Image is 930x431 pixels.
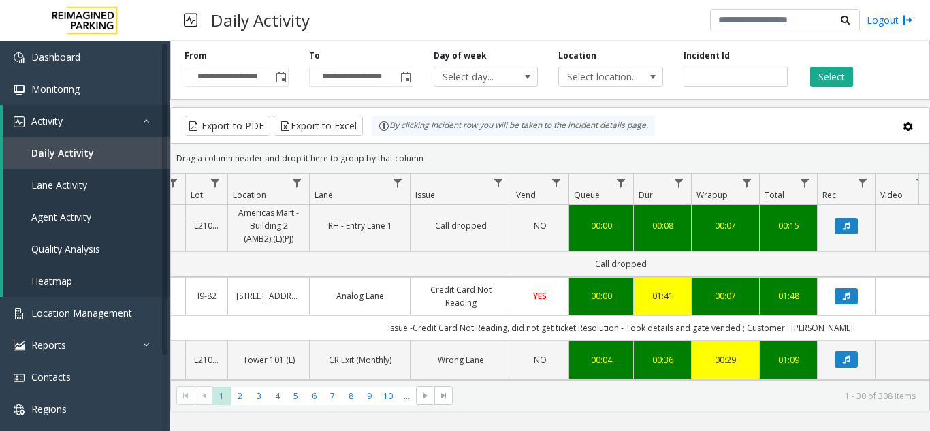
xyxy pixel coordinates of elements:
[533,290,547,302] span: YES
[559,67,641,86] span: Select location...
[768,353,809,366] a: 01:09
[236,289,301,302] a: [STREET_ADDRESS]
[204,3,317,37] h3: Daily Activity
[519,219,560,232] a: NO
[379,121,389,131] img: infoIcon.svg
[854,174,872,192] a: Rec. Filter Menu
[639,189,653,201] span: Dur
[534,354,547,366] span: NO
[194,289,219,302] a: I9-82
[3,201,170,233] a: Agent Activity
[233,189,266,201] span: Location
[534,220,547,232] span: NO
[490,174,508,192] a: Issue Filter Menu
[31,178,87,191] span: Lane Activity
[185,50,207,62] label: From
[3,137,170,169] a: Daily Activity
[273,67,288,86] span: Toggle popup
[315,189,333,201] span: Lane
[194,219,219,232] a: L21036801
[236,353,301,366] a: Tower 101 (L)
[389,174,407,192] a: Lane Filter Menu
[419,283,502,309] a: Credit Card Not Reading
[3,169,170,201] a: Lane Activity
[796,174,814,192] a: Total Filter Menu
[700,219,751,232] a: 00:07
[419,353,502,366] a: Wrong Lane
[577,219,625,232] div: 00:00
[31,274,72,287] span: Heatmap
[519,289,560,302] a: YES
[231,387,249,405] span: Page 2
[577,353,625,366] a: 00:04
[171,146,929,170] div: Drag a column header and drop it here to group by that column
[558,50,596,62] label: Location
[642,219,683,232] div: 00:08
[274,116,363,136] button: Export to Excel
[577,289,625,302] a: 00:00
[191,189,203,201] span: Lot
[31,338,66,351] span: Reports
[912,174,930,192] a: Video Filter Menu
[642,353,683,366] a: 00:36
[14,404,25,415] img: 'icon'
[184,3,197,37] img: pageIcon
[574,189,600,201] span: Queue
[194,353,219,366] a: L21033800
[3,265,170,297] a: Heatmap
[700,289,751,302] a: 00:07
[612,174,630,192] a: Queue Filter Menu
[434,50,487,62] label: Day of week
[305,387,323,405] span: Page 6
[880,189,903,201] span: Video
[268,387,287,405] span: Page 4
[14,52,25,63] img: 'icon'
[14,372,25,383] img: 'icon'
[416,386,434,405] span: Go to the next page
[31,242,100,255] span: Quality Analysis
[250,387,268,405] span: Page 3
[902,13,913,27] img: logout
[31,306,132,319] span: Location Management
[318,353,402,366] a: CR Exit (Monthly)
[810,67,853,87] button: Select
[700,353,751,366] a: 00:29
[206,174,225,192] a: Lot Filter Menu
[434,67,517,86] span: Select day...
[31,402,67,415] span: Regions
[822,189,838,201] span: Rec.
[31,146,94,159] span: Daily Activity
[867,13,913,27] a: Logout
[768,289,809,302] a: 01:48
[768,219,809,232] a: 00:15
[3,233,170,265] a: Quality Analysis
[318,219,402,232] a: RH - Entry Lane 1
[642,289,683,302] div: 01:41
[342,387,360,405] span: Page 8
[398,387,416,405] span: Page 11
[31,82,80,95] span: Monitoring
[31,210,91,223] span: Agent Activity
[236,206,301,246] a: Americas Mart - Building 2 (AMB2) (L)(PJ)
[461,390,916,402] kendo-pager-info: 1 - 30 of 308 items
[31,114,63,127] span: Activity
[420,390,431,401] span: Go to the next page
[738,174,756,192] a: Wrapup Filter Menu
[14,116,25,127] img: 'icon'
[684,50,730,62] label: Incident Id
[360,387,379,405] span: Page 9
[288,174,306,192] a: Location Filter Menu
[670,174,688,192] a: Dur Filter Menu
[14,84,25,95] img: 'icon'
[434,386,453,405] span: Go to the last page
[516,189,536,201] span: Vend
[31,50,80,63] span: Dashboard
[212,387,231,405] span: Page 1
